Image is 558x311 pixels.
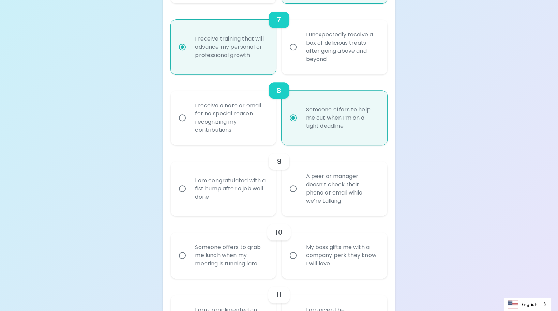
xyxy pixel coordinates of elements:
[190,168,272,209] div: I am congratulated with a fist bump after a job well done
[171,3,387,74] div: choice-group-check
[277,85,281,96] h6: 8
[190,93,272,142] div: I receive a note or email for no special reason recognizing my contributions
[300,164,383,213] div: A peer or manager doesn’t check their phone or email while we’re talking
[171,74,387,145] div: choice-group-check
[300,97,383,138] div: Someone offers to help me out when I’m on a tight deadline
[276,290,281,300] h6: 11
[300,22,383,72] div: I unexpectedly receive a box of delicious treats after going above and beyond
[277,156,281,167] h6: 9
[275,227,282,238] h6: 10
[277,14,281,25] h6: 7
[190,235,272,276] div: Someone offers to grab me lunch when my meeting is running late
[300,235,383,276] div: My boss gifts me with a company perk they know I will love
[504,298,551,311] div: Language
[190,27,272,67] div: I receive training that will advance my personal or professional growth
[171,145,387,216] div: choice-group-check
[171,216,387,279] div: choice-group-check
[504,298,551,311] a: English
[504,298,551,311] aside: Language selected: English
